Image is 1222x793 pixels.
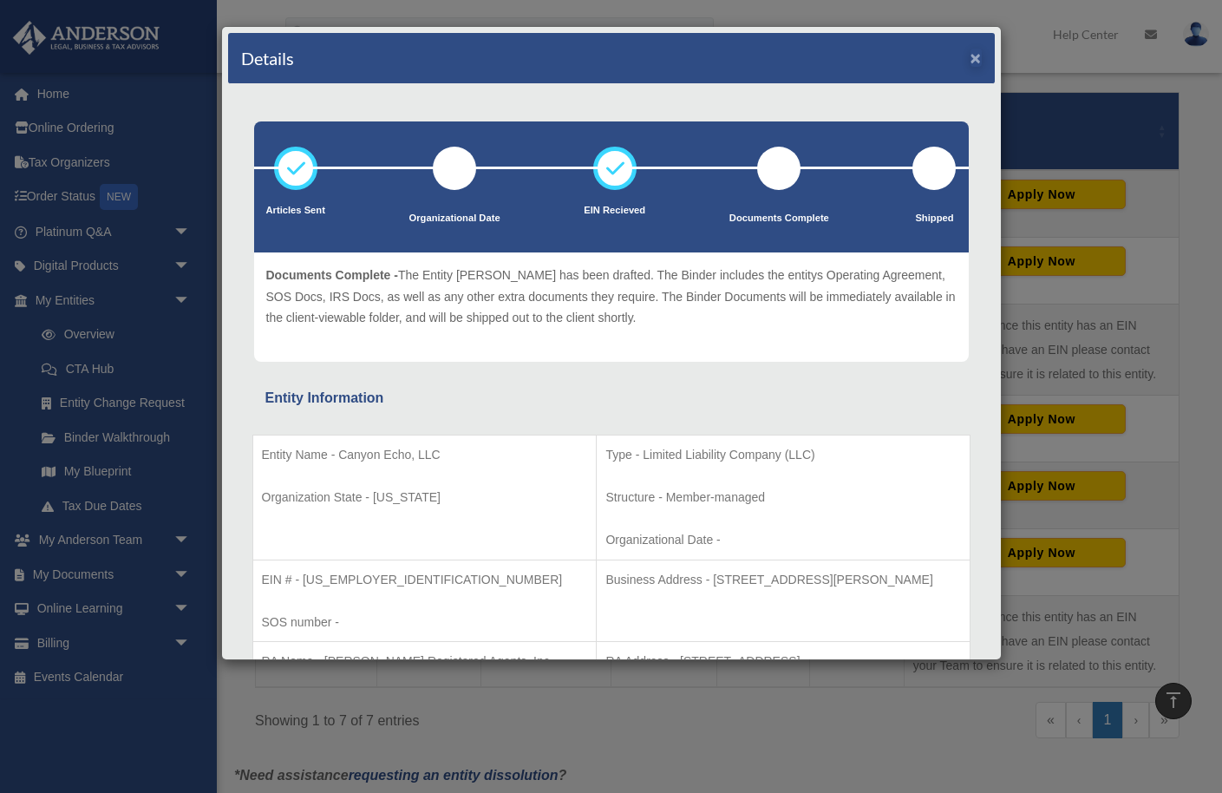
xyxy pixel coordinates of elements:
[970,49,982,67] button: ×
[605,487,960,508] p: Structure - Member-managed
[605,444,960,466] p: Type - Limited Liability Company (LLC)
[266,268,398,282] span: Documents Complete -
[584,202,645,220] p: EIN Recieved
[265,386,957,410] div: Entity Information
[262,444,588,466] p: Entity Name - Canyon Echo, LLC
[262,487,588,508] p: Organization State - [US_STATE]
[605,651,960,672] p: RA Address - [STREET_ADDRESS]
[262,651,588,672] p: RA Name - [PERSON_NAME] Registered Agents, Inc.
[409,210,500,227] p: Organizational Date
[262,612,588,633] p: SOS number -
[605,529,960,551] p: Organizational Date -
[266,202,325,220] p: Articles Sent
[729,210,829,227] p: Documents Complete
[605,569,960,591] p: Business Address - [STREET_ADDRESS][PERSON_NAME]
[266,265,957,329] p: The Entity [PERSON_NAME] has been drafted. The Binder includes the entitys Operating Agreement, S...
[262,569,588,591] p: EIN # - [US_EMPLOYER_IDENTIFICATION_NUMBER]
[912,210,956,227] p: Shipped
[241,46,294,70] h4: Details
